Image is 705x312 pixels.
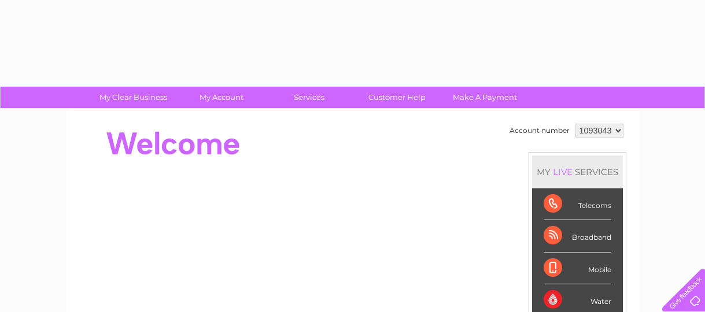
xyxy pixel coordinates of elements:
[544,220,611,252] div: Broadband
[86,87,181,108] a: My Clear Business
[544,252,611,284] div: Mobile
[261,87,357,108] a: Services
[544,188,611,220] div: Telecoms
[532,155,623,188] div: MY SERVICES
[437,87,533,108] a: Make A Payment
[551,166,575,177] div: LIVE
[174,87,269,108] a: My Account
[507,121,573,140] td: Account number
[349,87,445,108] a: Customer Help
